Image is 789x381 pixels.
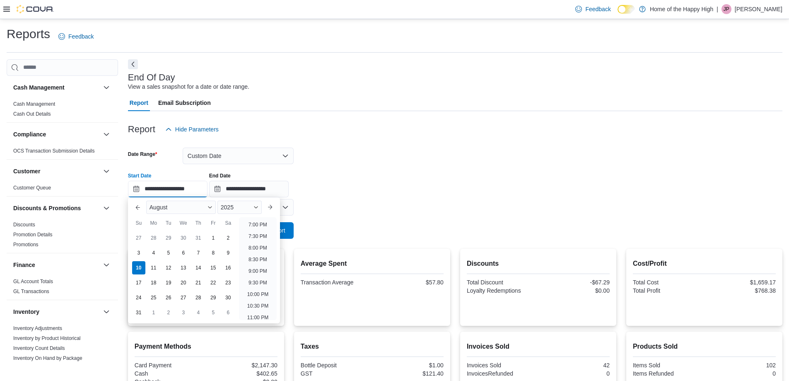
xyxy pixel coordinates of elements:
[13,222,35,228] a: Discounts
[13,83,100,92] button: Cash Management
[13,204,100,212] button: Discounts & Promotions
[13,130,46,138] h3: Compliance
[706,362,776,369] div: 102
[222,261,235,274] div: day-16
[150,204,168,211] span: August
[13,345,65,352] span: Inventory Count Details
[633,370,703,377] div: Items Refunded
[221,204,234,211] span: 2025
[374,279,444,286] div: $57.80
[177,246,190,260] div: day-6
[222,291,235,304] div: day-30
[540,362,610,369] div: 42
[128,124,155,134] h3: Report
[245,278,270,288] li: 9:30 PM
[209,172,231,179] label: End Date
[162,306,175,319] div: day-2
[130,95,148,111] span: Report
[540,370,610,377] div: 0
[132,261,145,274] div: day-10
[650,4,713,14] p: Home of the Happy High
[301,362,371,369] div: Bottle Deposit
[13,167,100,175] button: Customer
[177,291,190,304] div: day-27
[207,276,220,289] div: day-22
[55,28,97,45] a: Feedback
[147,246,160,260] div: day-4
[706,287,776,294] div: $768.38
[207,291,220,304] div: day-29
[301,370,371,377] div: GST
[131,231,236,320] div: August, 2025
[128,181,208,197] input: Press the down key to enter a popover containing a calendar. Press the escape key to close the po...
[135,362,205,369] div: Card Payment
[13,261,35,269] h3: Finance
[13,130,100,138] button: Compliance
[13,241,39,248] span: Promotions
[146,201,216,214] div: Button. Open the month selector. August is currently selected.
[147,276,160,289] div: day-18
[207,216,220,230] div: Fr
[217,201,262,214] div: Button. Open the year selector. 2025 is currently selected.
[467,259,610,269] h2: Discounts
[13,204,81,212] h3: Discounts & Promotions
[633,287,703,294] div: Total Profit
[13,279,53,284] a: GL Account Totals
[13,148,95,154] a: OCS Transaction Submission Details
[17,5,54,13] img: Cova
[721,4,731,14] div: Julie Peterson
[374,370,444,377] div: $121.40
[177,276,190,289] div: day-20
[132,306,145,319] div: day-31
[13,101,55,107] a: Cash Management
[540,279,610,286] div: -$67.29
[13,308,100,316] button: Inventory
[177,216,190,230] div: We
[128,83,249,91] div: View a sales snapshot for a date or date range.
[147,216,160,230] div: Mo
[633,342,776,352] h2: Products Sold
[263,201,277,214] button: Next month
[13,355,82,361] a: Inventory On Hand by Package
[13,288,49,295] span: GL Transactions
[717,4,718,14] p: |
[222,246,235,260] div: day-9
[147,231,160,245] div: day-28
[128,59,138,69] button: Next
[244,301,272,311] li: 10:30 PM
[132,216,145,230] div: Su
[209,181,289,197] input: Press the down key to open a popover containing a calendar.
[158,95,211,111] span: Email Subscription
[132,246,145,260] div: day-3
[467,370,537,377] div: InvoicesRefunded
[68,32,94,41] span: Feedback
[633,259,776,269] h2: Cost/Profit
[706,370,776,377] div: 0
[245,220,270,230] li: 7:00 PM
[162,246,175,260] div: day-5
[162,276,175,289] div: day-19
[207,246,220,260] div: day-8
[147,306,160,319] div: day-1
[13,184,51,191] span: Customer Queue
[735,4,782,14] p: [PERSON_NAME]
[192,246,205,260] div: day-7
[13,111,51,117] a: Cash Out Details
[177,231,190,245] div: day-30
[101,166,111,176] button: Customer
[128,73,175,83] h3: End Of Day
[222,231,235,245] div: day-2
[13,167,40,175] h3: Customer
[13,261,100,269] button: Finance
[192,261,205,274] div: day-14
[147,261,160,274] div: day-11
[13,242,39,248] a: Promotions
[706,279,776,286] div: $1,659.17
[101,260,111,270] button: Finance
[175,125,219,133] span: Hide Parameters
[132,231,145,245] div: day-27
[135,342,277,352] h2: Payment Methods
[374,362,444,369] div: $1.00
